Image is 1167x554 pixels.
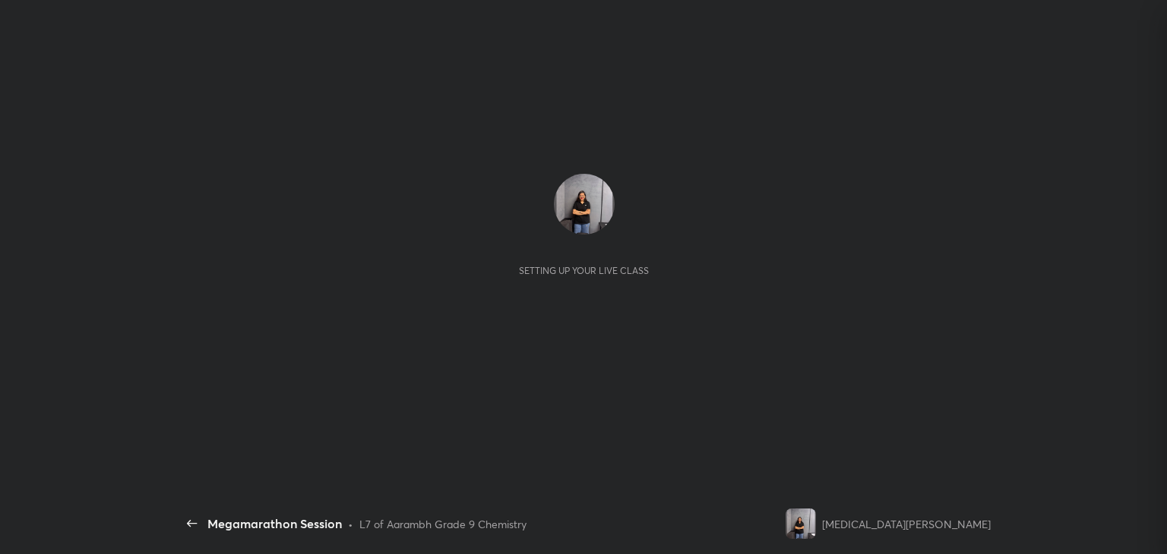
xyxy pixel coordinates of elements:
[822,516,991,532] div: [MEDICAL_DATA][PERSON_NAME]
[207,515,342,533] div: Megamarathon Session
[786,508,816,539] img: 4300e8ae01c945108a696365f27dbbe2.jpg
[519,265,649,276] div: Setting up your live class
[554,174,615,235] img: 4300e8ae01c945108a696365f27dbbe2.jpg
[348,516,353,532] div: •
[359,516,527,532] div: L7 of Aarambh Grade 9 Chemistry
